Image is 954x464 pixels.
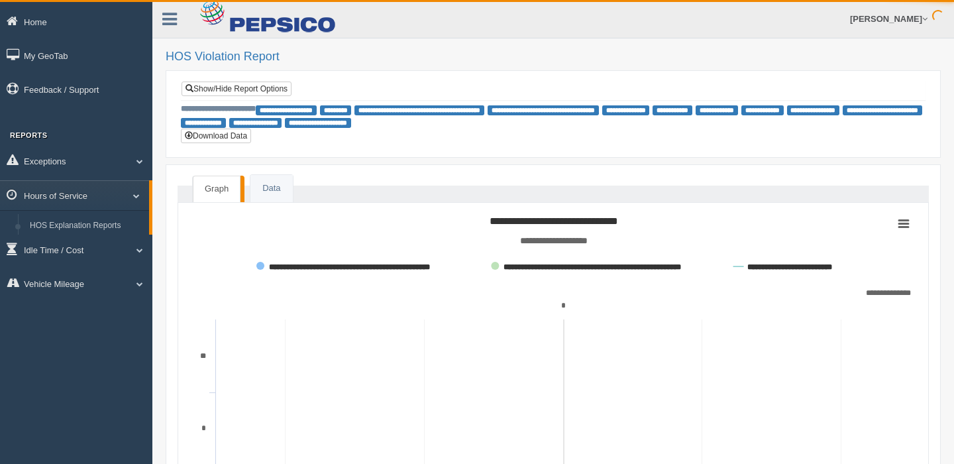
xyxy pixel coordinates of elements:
a: Graph [193,176,240,202]
h2: HOS Violation Report [166,50,941,64]
button: Download Data [181,129,251,143]
a: Show/Hide Report Options [182,82,291,96]
a: HOS Explanation Reports [24,214,149,238]
a: Data [250,175,292,202]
